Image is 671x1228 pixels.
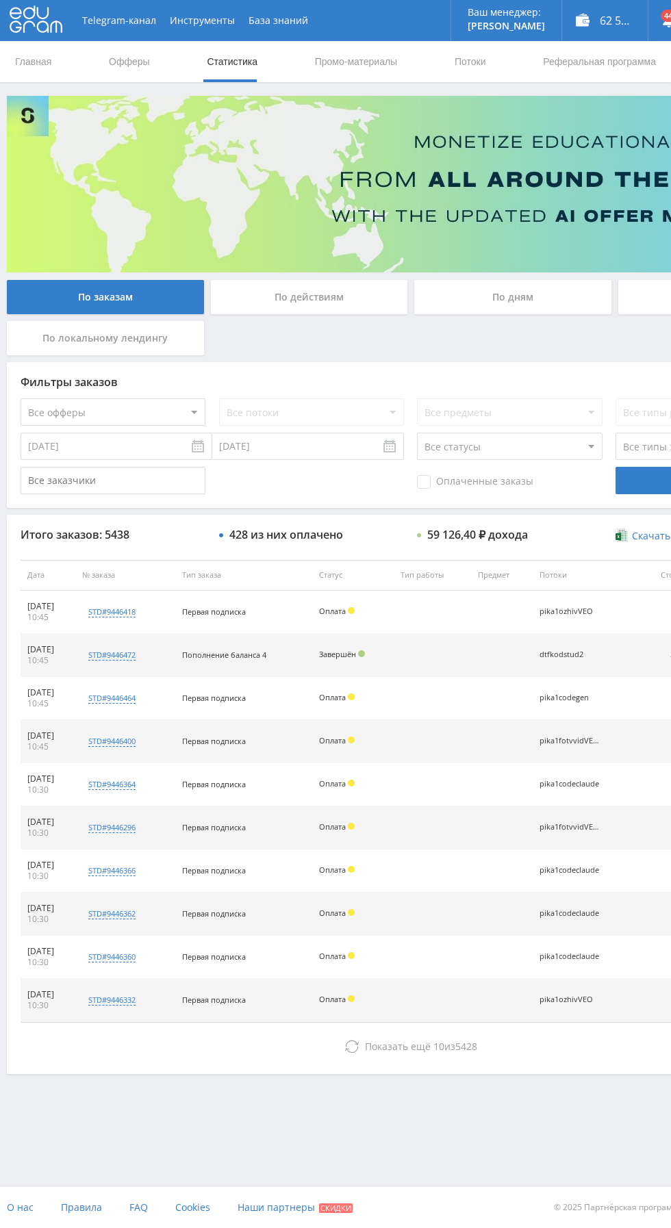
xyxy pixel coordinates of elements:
[540,780,601,789] div: pika1codeclaude
[75,560,175,591] th: № заказа
[182,951,246,962] span: Первая подписка
[88,693,136,704] div: std#9446464
[319,865,346,875] span: Оплата
[182,606,246,617] span: Первая подписка
[348,995,355,1002] span: Холд
[414,280,611,314] div: По дням
[319,606,346,616] span: Оплата
[27,773,68,784] div: [DATE]
[27,655,68,666] div: 10:45
[88,606,136,617] div: std#9446418
[175,1187,210,1228] a: Cookies
[27,817,68,828] div: [DATE]
[27,1000,68,1011] div: 10:30
[319,1203,353,1213] span: Скидки
[348,607,355,614] span: Холд
[540,823,601,832] div: pika1fotvvidVEO3
[348,780,355,786] span: Холд
[205,41,259,82] a: Статистика
[453,41,488,82] a: Потоки
[540,995,601,1004] div: pika1ozhivVEO
[542,41,657,82] a: Реферальная программа
[7,280,204,314] div: По заказам
[182,995,246,1005] span: Первая подписка
[348,823,355,830] span: Холд
[88,736,136,747] div: std#9446400
[27,957,68,968] div: 10:30
[319,994,346,1004] span: Оплата
[348,952,355,959] span: Холд
[27,828,68,839] div: 10:30
[88,822,136,833] div: std#9446296
[471,560,533,591] th: Предмет
[540,693,601,702] div: pika1codegen
[27,914,68,925] div: 10:30
[27,871,68,882] div: 10:30
[88,951,136,962] div: std#9446360
[7,321,204,355] div: По локальному лендингу
[27,612,68,623] div: 10:45
[211,280,408,314] div: По действиям
[417,475,533,489] span: Оплаченные заказы
[175,1201,210,1214] span: Cookies
[358,650,365,657] span: Подтвержден
[88,650,136,661] div: std#9446472
[319,951,346,961] span: Оплата
[27,698,68,709] div: 10:45
[27,989,68,1000] div: [DATE]
[468,21,545,31] p: [PERSON_NAME]
[182,779,246,789] span: Первая подписка
[27,946,68,957] div: [DATE]
[88,995,136,1006] div: std#9446332
[540,607,601,616] div: pika1ozhivVEO
[319,778,346,789] span: Оплата
[540,650,601,659] div: dtfkodstud2
[61,1187,102,1228] a: Правила
[182,908,246,919] span: Первая подписка
[27,903,68,914] div: [DATE]
[182,650,266,660] span: Пополнение баланса 4
[175,560,312,591] th: Тип заказа
[27,644,68,655] div: [DATE]
[348,737,355,743] span: Холд
[21,560,75,591] th: Дата
[533,560,635,591] th: Потоки
[427,528,528,541] div: 59 126,40 ₽ дохода
[27,601,68,612] div: [DATE]
[88,908,136,919] div: std#9446362
[229,528,343,541] div: 428 из них оплачено
[319,908,346,918] span: Оплата
[88,779,136,790] div: std#9446364
[238,1187,353,1228] a: Наши партнеры Скидки
[182,865,246,875] span: Первая подписка
[616,528,627,542] img: xlsx
[433,1040,444,1053] span: 10
[27,687,68,698] div: [DATE]
[348,909,355,916] span: Холд
[182,736,246,746] span: Первая подписка
[88,865,136,876] div: std#9446366
[27,784,68,795] div: 10:30
[319,735,346,745] span: Оплата
[319,821,346,832] span: Оплата
[394,560,471,591] th: Тип работы
[314,41,398,82] a: Промо-материалы
[129,1201,148,1214] span: FAQ
[468,7,545,18] p: Ваш менеджер:
[21,528,205,541] div: Итого заказов: 5438
[348,866,355,873] span: Холд
[27,730,68,741] div: [DATE]
[14,41,53,82] a: Главная
[21,467,205,494] input: Все заказчики
[365,1040,431,1053] span: Показать ещё
[455,1040,477,1053] span: 5428
[540,737,601,745] div: pika1fotvvidVEO3
[319,692,346,702] span: Оплата
[540,952,601,961] div: pika1codeclaude
[61,1201,102,1214] span: Правила
[7,1187,34,1228] a: О нас
[540,866,601,875] div: pika1codeclaude
[27,741,68,752] div: 10:45
[182,693,246,703] span: Первая подписка
[107,41,151,82] a: Офферы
